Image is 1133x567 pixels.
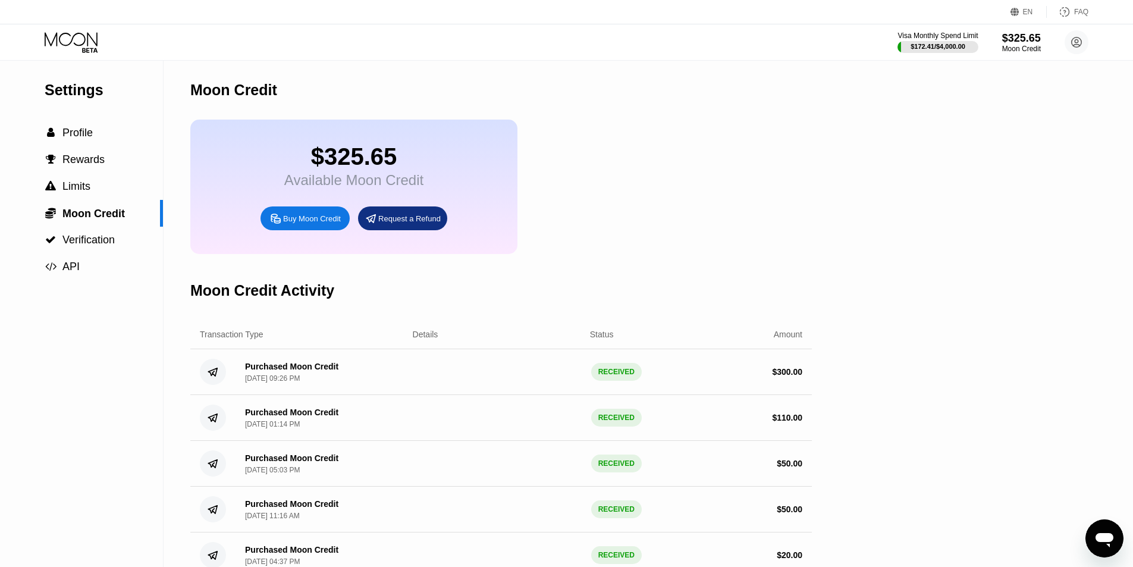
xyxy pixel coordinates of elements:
span:  [45,234,56,245]
div: [DATE] 01:14 PM [245,420,300,428]
div: $ 20.00 [777,550,802,560]
div: Transaction Type [200,330,263,339]
div: EN [1023,8,1033,16]
div: Available Moon Credit [284,172,423,189]
div:  [45,154,57,165]
div: Settings [45,82,163,99]
span: Profile [62,127,93,139]
div: $ 110.00 [772,413,802,422]
div: Buy Moon Credit [261,206,350,230]
div: Request a Refund [358,206,447,230]
div: Buy Moon Credit [283,214,341,224]
div: Purchased Moon Credit [245,408,338,417]
div: $ 50.00 [777,505,802,514]
span:  [45,181,56,192]
div: $325.65Moon Credit [1002,32,1041,53]
span:  [47,127,55,138]
div: Visa Monthly Spend Limit [897,32,978,40]
div: Purchased Moon Credit [245,499,338,509]
div: Amount [774,330,802,339]
div: $172.41 / $4,000.00 [911,43,965,50]
div: [DATE] 09:26 PM [245,374,300,383]
div: Status [590,330,614,339]
div: RECEIVED [591,409,642,427]
span: Limits [62,180,90,192]
span: Rewards [62,154,105,165]
div: Purchased Moon Credit [245,545,338,555]
div: Moon Credit Activity [190,282,334,299]
div: [DATE] 05:03 PM [245,466,300,474]
div:  [45,127,57,138]
div:  [45,234,57,245]
div: EN [1010,6,1047,18]
div: RECEIVED [591,363,642,381]
div: Purchased Moon Credit [245,362,338,371]
div:  [45,207,57,219]
div: Moon Credit [190,82,277,99]
div: Request a Refund [378,214,441,224]
span:  [45,261,57,272]
span:  [45,207,56,219]
span:  [46,154,56,165]
span: API [62,261,80,272]
div: RECEIVED [591,500,642,518]
div: RECEIVED [591,455,642,472]
div: Purchased Moon Credit [245,453,338,463]
span: Verification [62,234,115,246]
div: $ 300.00 [772,367,802,377]
div: $325.65 [1002,32,1041,45]
div: Details [413,330,438,339]
div: Moon Credit [1002,45,1041,53]
div: RECEIVED [591,546,642,564]
div: $325.65 [284,143,423,170]
div: [DATE] 04:37 PM [245,557,300,566]
div:  [45,181,57,192]
div: [DATE] 11:16 AM [245,512,300,520]
div: FAQ [1047,6,1088,18]
div: FAQ [1074,8,1088,16]
span: Moon Credit [62,208,125,220]
div: Visa Monthly Spend Limit$172.41/$4,000.00 [897,32,978,53]
div: $ 50.00 [777,459,802,468]
iframe: Button to launch messaging window [1085,519,1123,557]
